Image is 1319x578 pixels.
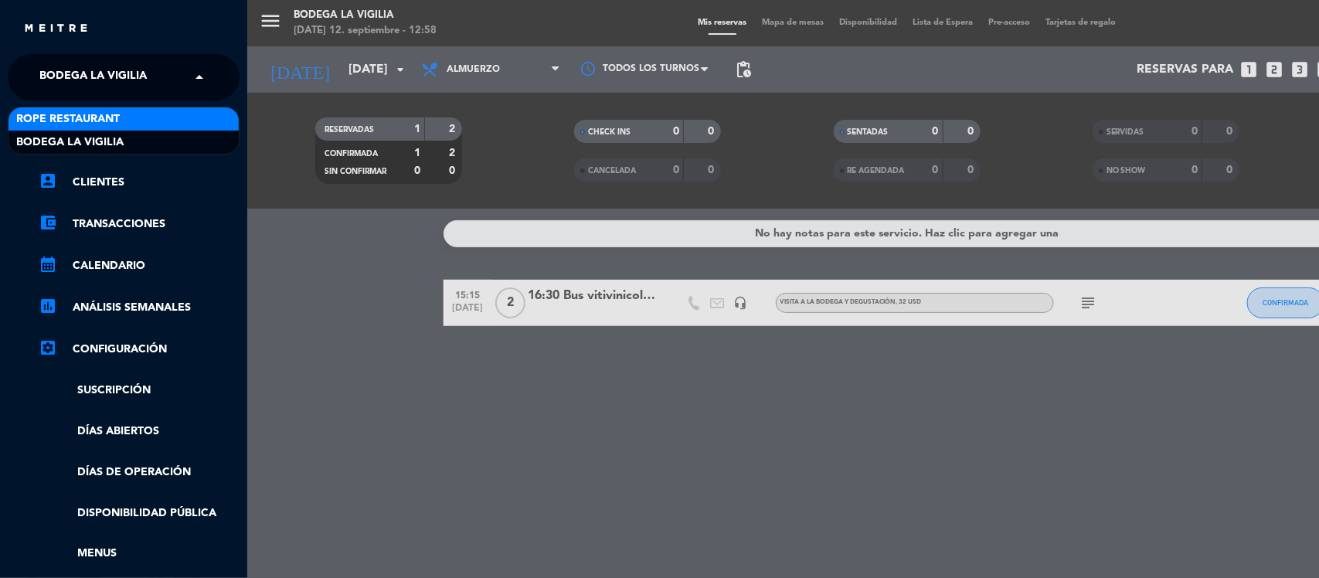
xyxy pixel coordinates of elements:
[23,23,89,35] img: MEITRE
[39,298,240,317] a: assessmentANÁLISIS SEMANALES
[39,505,240,522] a: Disponibilidad pública
[39,173,240,192] a: account_boxClientes
[39,257,240,275] a: calendar_monthCalendario
[39,297,57,315] i: assessment
[39,255,57,274] i: calendar_month
[16,110,120,128] span: Rope restaurant
[16,134,124,151] span: Bodega La Vigilia
[39,464,240,481] a: Días de Operación
[39,213,57,232] i: account_balance_wallet
[39,338,57,357] i: settings_applications
[39,423,240,440] a: Días abiertos
[39,340,240,359] a: Configuración
[39,382,240,399] a: Suscripción
[39,172,57,190] i: account_box
[39,215,240,233] a: account_balance_walletTransacciones
[39,545,240,563] a: Menus
[39,61,147,93] span: Bodega La Vigilia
